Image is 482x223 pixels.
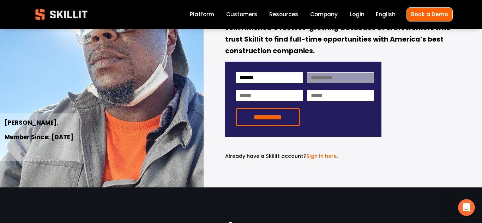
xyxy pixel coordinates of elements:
span: English [376,10,396,18]
img: Skillit [29,4,94,25]
span: Resources [269,10,298,18]
span: Already have a Skillit account? [225,153,306,160]
a: Sign in here [306,153,337,160]
iframe: Intercom live chat [458,199,475,216]
a: Login [350,10,364,19]
a: Customers [226,10,257,19]
div: language picker [376,10,396,19]
a: Platform [190,10,214,19]
strong: [PERSON_NAME]. [5,118,59,128]
strong: Join America’s fastest-growing database of craft workers who trust Skillit to find full-time oppo... [225,23,452,57]
p: . [225,152,381,160]
a: Company [310,10,338,19]
a: folder dropdown [269,10,298,19]
strong: Member Since: [DATE] [5,132,73,143]
a: Book a Demo [406,7,453,21]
